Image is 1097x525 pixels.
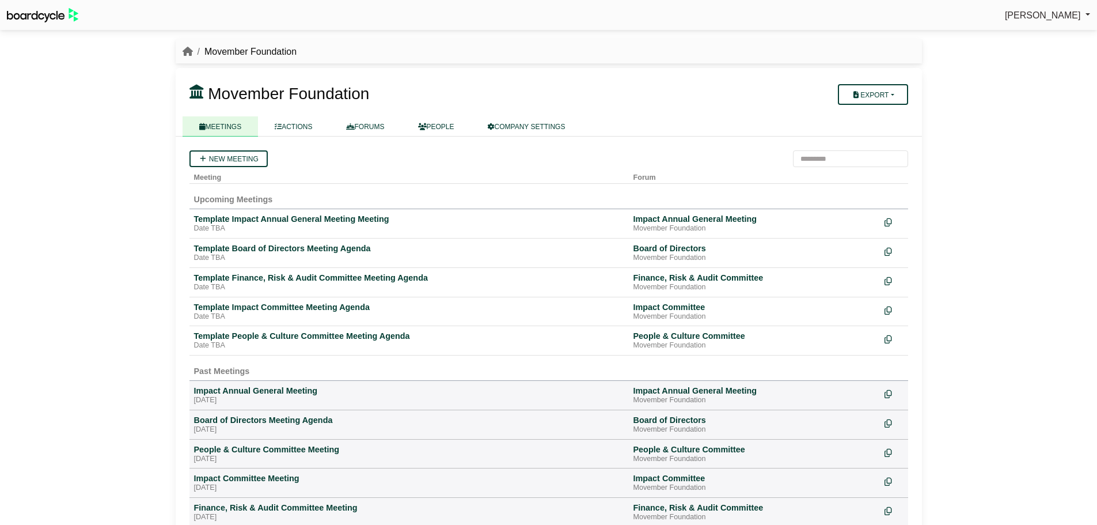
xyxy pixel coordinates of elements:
div: Movember Foundation [633,484,875,493]
div: Make a copy [885,214,904,229]
span: Past Meetings [194,367,250,376]
div: Make a copy [885,331,904,346]
div: Make a copy [885,386,904,401]
div: Board of Directors [633,415,875,425]
div: Date TBA [194,224,624,233]
a: MEETINGS [183,116,259,137]
div: Finance, Risk & Audit Committee Meeting [194,503,624,513]
nav: breadcrumb [183,44,297,59]
a: Impact Committee Meeting [DATE] [194,473,624,493]
a: Finance, Risk & Audit Committee Movember Foundation [633,273,875,292]
button: Export [838,84,908,105]
div: Impact Committee [633,302,875,312]
div: Date TBA [194,254,624,263]
div: Movember Foundation [633,283,875,292]
a: ACTIONS [258,116,329,137]
div: Template People & Culture Committee Meeting Agenda [194,331,624,341]
a: PEOPLE [401,116,471,137]
div: Make a copy [885,302,904,318]
a: Board of Directors Movember Foundation [633,243,875,263]
span: Movember Foundation [208,85,369,103]
div: Template Impact Committee Meeting Agenda [194,302,624,312]
div: Impact Committee [633,473,875,484]
div: Movember Foundation [633,513,875,522]
div: Impact Annual General Meeting [633,214,875,224]
div: Movember Foundation [633,254,875,263]
div: [DATE] [194,484,624,493]
a: Impact Annual General Meeting Movember Foundation [633,386,875,405]
div: People & Culture Committee [633,331,875,341]
div: Finance, Risk & Audit Committee [633,273,875,283]
a: Template Impact Annual General Meeting Meeting Date TBA [194,214,624,233]
li: Movember Foundation [193,44,297,59]
a: Template Impact Committee Meeting Agenda Date TBA [194,302,624,322]
div: Date TBA [194,283,624,292]
div: Movember Foundation [633,425,875,435]
a: Template People & Culture Committee Meeting Agenda Date TBA [194,331,624,350]
a: Impact Annual General Meeting Movember Foundation [633,214,875,233]
div: Make a copy [885,503,904,518]
a: New meeting [189,150,268,167]
a: [PERSON_NAME] [1005,8,1090,23]
a: COMPANY SETTINGS [471,116,582,137]
div: Impact Annual General Meeting [633,386,875,396]
div: [DATE] [194,396,624,405]
div: Board of Directors Meeting Agenda [194,415,624,425]
div: Movember Foundation [633,396,875,405]
div: [DATE] [194,455,624,464]
span: [PERSON_NAME] [1005,10,1081,20]
div: Movember Foundation [633,455,875,464]
div: Movember Foundation [633,341,875,350]
div: Make a copy [885,473,904,489]
a: FORUMS [329,116,401,137]
a: Impact Committee Movember Foundation [633,473,875,493]
div: Finance, Risk & Audit Committee [633,503,875,513]
span: Upcoming Meetings [194,195,273,204]
a: Finance, Risk & Audit Committee Meeting [DATE] [194,503,624,522]
div: Make a copy [885,415,904,430]
a: People & Culture Committee Meeting [DATE] [194,444,624,464]
a: People & Culture Committee Movember Foundation [633,331,875,350]
div: [DATE] [194,425,624,435]
a: Finance, Risk & Audit Committee Movember Foundation [633,503,875,522]
a: People & Culture Committee Movember Foundation [633,444,875,464]
a: Board of Directors Movember Foundation [633,415,875,435]
img: BoardcycleBlackGreen-aaafeed430059cb809a45853b8cf6d952af9d84e6e89e1f1685b34bfd5cb7d64.svg [7,8,78,22]
a: Template Finance, Risk & Audit Committee Meeting Agenda Date TBA [194,273,624,292]
div: Movember Foundation [633,224,875,233]
div: Make a copy [885,243,904,259]
a: Impact Annual General Meeting [DATE] [194,386,624,405]
a: Template Board of Directors Meeting Agenda Date TBA [194,243,624,263]
div: Make a copy [885,273,904,288]
div: Template Finance, Risk & Audit Committee Meeting Agenda [194,273,624,283]
div: People & Culture Committee Meeting [194,444,624,455]
div: Date TBA [194,341,624,350]
a: Impact Committee Movember Foundation [633,302,875,322]
a: Board of Directors Meeting Agenda [DATE] [194,415,624,435]
div: Make a copy [885,444,904,460]
th: Meeting [189,167,629,184]
div: Template Impact Annual General Meeting Meeting [194,214,624,224]
div: Impact Committee Meeting [194,473,624,484]
div: [DATE] [194,513,624,522]
div: Date TBA [194,312,624,322]
div: People & Culture Committee [633,444,875,455]
th: Forum [629,167,880,184]
div: Template Board of Directors Meeting Agenda [194,243,624,254]
div: Impact Annual General Meeting [194,386,624,396]
div: Movember Foundation [633,312,875,322]
div: Board of Directors [633,243,875,254]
